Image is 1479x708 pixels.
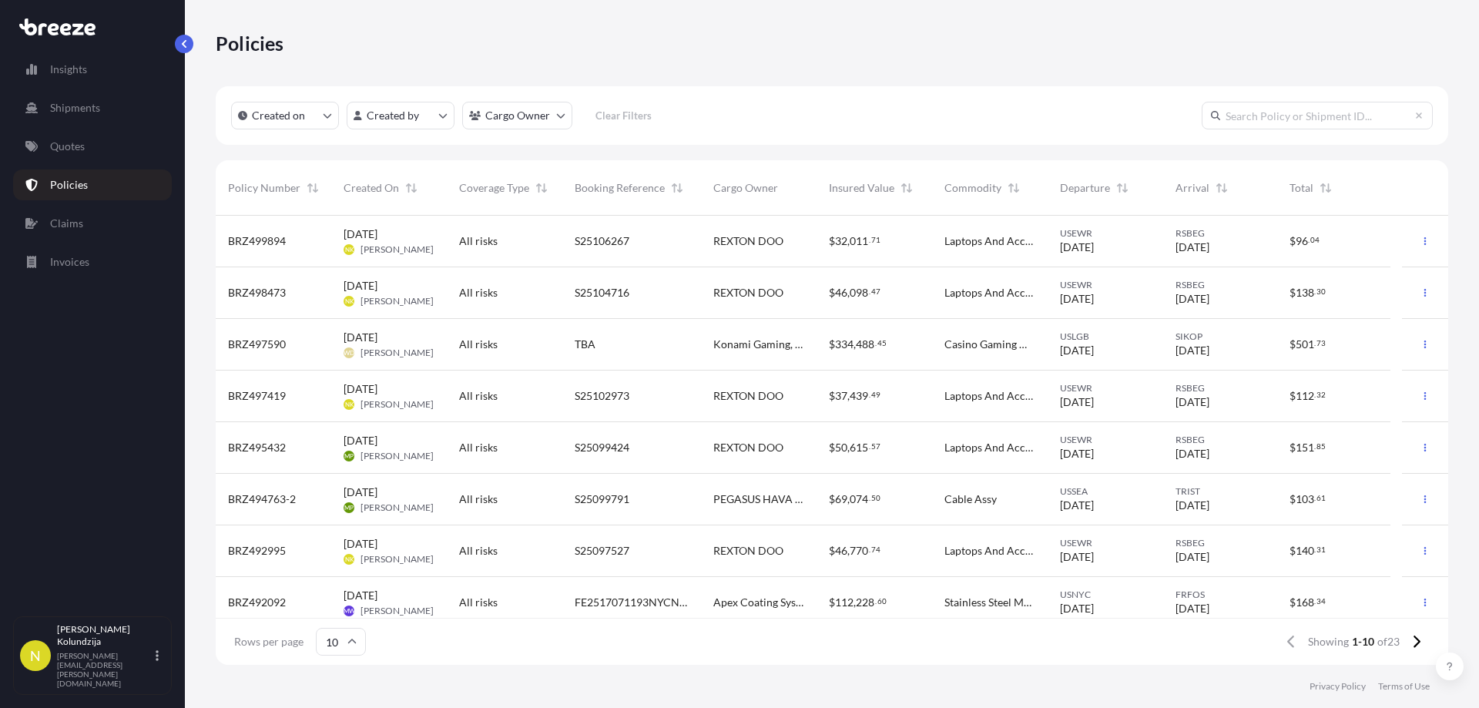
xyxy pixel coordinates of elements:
span: USLGB [1060,331,1151,343]
span: . [1308,237,1310,243]
span: N [30,648,41,663]
p: Clear Filters [595,108,652,123]
button: Sort [532,179,551,197]
span: 34 [1316,599,1326,604]
span: [DATE] [344,330,377,345]
span: $ [829,287,835,298]
button: Sort [1113,179,1132,197]
span: MW [344,603,355,619]
span: 71 [871,237,880,243]
span: NK [345,552,354,567]
span: S25097527 [575,543,629,559]
span: $ [829,545,835,556]
p: Created on [252,108,305,123]
span: , [854,339,856,350]
span: RSBEG [1175,537,1265,549]
span: 37 [835,391,847,401]
span: All risks [459,492,498,507]
span: MP [344,500,354,515]
span: RSBEG [1175,382,1265,394]
span: [DATE] [1060,291,1094,307]
span: $ [829,236,835,247]
span: USEWR [1060,537,1151,549]
span: of 23 [1377,634,1400,649]
p: Policies [216,31,284,55]
span: , [854,597,856,608]
span: $ [1290,236,1296,247]
span: 85 [1316,444,1326,449]
span: 32 [835,236,847,247]
span: [DATE] [1060,394,1094,410]
span: $ [1290,287,1296,298]
span: [DATE] [344,588,377,603]
span: [PERSON_NAME] [361,347,434,359]
a: Privacy Policy [1310,680,1366,693]
p: [PERSON_NAME][EMAIL_ADDRESS][PERSON_NAME][DOMAIN_NAME] [57,651,153,688]
span: . [1314,495,1316,501]
span: [DATE] [1060,343,1094,358]
span: Departure [1060,180,1110,196]
span: REXTON DOO [713,543,783,559]
span: [DATE] [1060,549,1094,565]
span: 770 [850,545,868,556]
span: 151 [1296,442,1314,453]
span: $ [829,597,835,608]
span: BRZ497419 [228,388,286,404]
span: USEWR [1060,227,1151,240]
span: 098 [850,287,868,298]
span: $ [1290,597,1296,608]
span: [DATE] [1175,343,1209,358]
span: All risks [459,233,498,249]
span: BRZ495432 [228,440,286,455]
p: Shipments [50,100,100,116]
span: Commodity [944,180,1001,196]
button: Clear Filters [580,103,666,128]
span: 46 [835,545,847,556]
span: . [875,599,877,604]
p: Terms of Use [1378,680,1430,693]
span: [PERSON_NAME] [361,295,434,307]
span: , [847,391,850,401]
span: Laptops And Accessories Parts [944,233,1035,249]
span: Apex Coating Systems, Inc. [713,595,804,610]
span: , [847,545,850,556]
span: . [869,495,870,501]
span: [PERSON_NAME] [361,502,434,514]
span: 439 [850,391,868,401]
span: . [1314,547,1316,552]
button: Sort [1316,179,1335,197]
span: 074 [850,494,868,505]
span: $ [829,339,835,350]
span: . [1314,444,1316,449]
span: [DATE] [344,381,377,397]
span: 32 [1316,392,1326,398]
span: BRZ498473 [228,285,286,300]
span: . [869,547,870,552]
button: Sort [897,179,916,197]
span: 103 [1296,494,1314,505]
span: 30 [1316,289,1326,294]
span: . [875,341,877,346]
span: . [869,237,870,243]
span: 228 [856,597,874,608]
span: 50 [835,442,847,453]
span: 1-10 [1352,634,1374,649]
span: 60 [877,599,887,604]
span: 04 [1310,237,1320,243]
span: S25102973 [575,388,629,404]
span: All risks [459,543,498,559]
span: 615 [850,442,868,453]
span: RSBEG [1175,434,1265,446]
a: Policies [13,169,172,200]
span: Showing [1308,634,1349,649]
span: [DATE] [344,278,377,294]
span: , [847,287,850,298]
span: 73 [1316,341,1326,346]
span: Created On [344,180,399,196]
span: [DATE] [344,226,377,242]
span: 501 [1296,339,1314,350]
span: 49 [871,392,880,398]
span: [DATE] [344,485,377,500]
span: Stainless Steel Material Non Functional Metal Components For Prototype Raw Material For Manufactu... [944,595,1035,610]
